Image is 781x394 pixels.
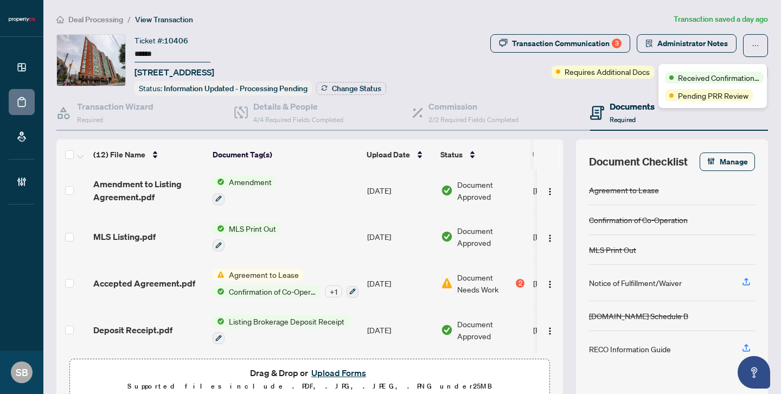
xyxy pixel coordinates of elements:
div: [DOMAIN_NAME] Schedule B [589,310,688,322]
th: Document Tag(s) [208,139,362,170]
th: (12) File Name [89,139,208,170]
td: [DATE] [363,307,437,353]
span: MLS Print Out [225,223,280,234]
td: [PERSON_NAME] [529,260,610,307]
span: Upload Date [367,149,410,161]
span: Document Checklist [589,154,688,169]
span: ellipsis [752,42,759,49]
div: Confirmation of Co-Operation [589,214,688,226]
button: Transaction Communication3 [490,34,630,53]
img: Document Status [441,324,453,336]
span: solution [645,40,653,47]
span: View Transaction [135,15,193,24]
div: Status: [135,81,312,96]
img: Status Icon [213,269,225,281]
span: Received Confirmation of Closing [678,72,759,84]
img: Logo [546,280,554,289]
span: Amendment to Listing Agreement.pdf [93,177,204,204]
img: Logo [546,234,554,243]
img: Document Status [441,185,453,196]
img: Status Icon [213,315,225,327]
span: Document Approved [457,225,524,249]
button: Change Status [316,82,386,95]
h4: Commission [428,100,518,113]
span: Document Approved [457,318,524,342]
div: Ticket #: [135,34,188,47]
div: Notice of Fulfillment/Waiver [589,277,682,289]
div: 3 [612,39,622,48]
button: Status IconAgreement to LeaseStatus IconConfirmation of Co-Operation+1 [213,269,359,298]
li: / [127,13,131,26]
h4: Transaction Wizard [77,100,153,113]
article: Transaction saved a day ago [674,13,768,26]
button: Logo [541,182,559,199]
span: 4/4 Required Fields Completed [253,116,343,124]
h4: Documents [610,100,655,113]
td: [PERSON_NAME] [529,307,610,353]
button: Open asap [738,356,770,389]
button: Logo [541,321,559,339]
div: Transaction Communication [512,35,622,52]
span: MLS Listing.pdf [93,230,156,243]
span: 10406 [164,36,188,46]
td: [PERSON_NAME] [529,167,610,214]
img: Document Status [441,231,453,243]
span: Status [440,149,463,161]
span: Change Status [332,85,381,92]
td: [DATE] [363,214,437,260]
span: Listing Brokerage Deposit Receipt [225,315,349,327]
span: Information Updated - Processing Pending [164,84,308,93]
img: Status Icon [213,176,225,188]
div: 2 [516,279,524,288]
span: Amendment [225,176,276,188]
td: [DATE] [363,167,437,214]
span: Required [77,116,103,124]
div: + 1 [325,285,342,297]
button: Upload Forms [308,366,369,380]
p: Supported files include .PDF, .JPG, .JPEG, .PNG under 25 MB [76,380,543,393]
button: Logo [541,275,559,292]
span: Requires Additional Docs [565,66,650,78]
button: Status IconListing Brokerage Deposit Receipt [213,315,349,345]
button: Status IconAmendment [213,176,276,205]
span: 2/2 Required Fields Completed [428,116,518,124]
h4: Details & People [253,100,343,113]
span: SB [16,365,28,380]
img: Status Icon [213,285,225,297]
span: Deal Processing [68,15,123,24]
td: [DATE] [363,260,437,307]
span: [STREET_ADDRESS] [135,66,214,79]
span: Drag & Drop or [250,366,369,380]
span: home [56,16,64,23]
img: logo [9,16,35,23]
th: Status [436,139,528,170]
span: (12) File Name [93,149,145,161]
span: Pending PRR Review [678,90,748,101]
img: IMG-C12255235_1.jpg [57,35,125,86]
div: MLS Print Out [589,244,636,256]
img: Document Status [441,277,453,289]
span: Required [610,116,636,124]
button: Logo [541,228,559,245]
span: Deposit Receipt.pdf [93,323,172,336]
span: Accepted Agreement.pdf [93,277,195,290]
td: [PERSON_NAME] [529,214,610,260]
span: Manage [720,153,748,170]
span: Document Approved [457,179,524,202]
img: Logo [546,327,554,335]
img: Logo [546,187,554,196]
th: Uploaded By [528,139,610,170]
th: Upload Date [362,139,436,170]
button: Status IconMLS Print Out [213,223,280,252]
div: RECO Information Guide [589,343,671,355]
button: Manage [700,152,755,171]
span: Confirmation of Co-Operation [225,285,321,297]
span: Agreement to Lease [225,269,303,281]
img: Status Icon [213,223,225,234]
div: Agreement to Lease [589,184,659,196]
button: Administrator Notes [637,34,737,53]
span: Document Needs Work [457,271,514,295]
span: Administrator Notes [657,35,728,52]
